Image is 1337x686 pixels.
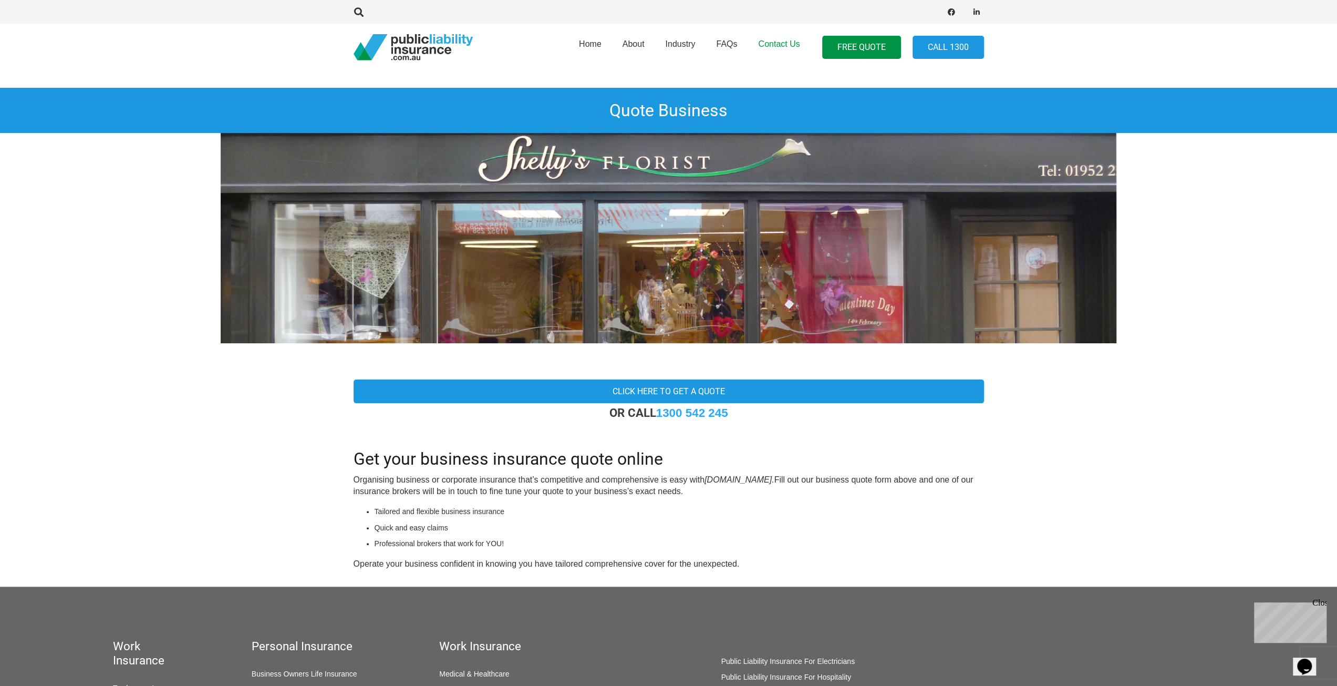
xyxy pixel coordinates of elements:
[349,7,370,17] a: Search
[354,558,984,570] p: Operate your business confident in knowing you have tailored comprehensive cover for the unexpected.
[913,36,984,59] a: Call 1300
[656,406,728,419] a: 1300 542 245
[252,670,357,678] a: Business Owners Life Insurance
[375,522,984,534] li: Quick and easy claims
[612,21,655,74] a: About
[944,5,959,19] a: Facebook
[354,380,984,403] a: Click here to get a quote
[354,474,984,498] p: Organising business or corporate insurance that’s competitive and comprehensive is easy with Fill...
[579,39,602,48] span: Home
[716,39,737,48] span: FAQs
[568,21,612,74] a: Home
[113,639,191,668] h5: Work Insurance
[706,21,748,74] a: FAQs
[665,39,695,48] span: Industry
[609,406,728,419] strong: OR CALL
[721,673,851,681] a: Public Liability Insurance For Hospitality
[655,21,706,74] a: Industry
[1293,644,1326,675] iframe: chat widget
[1250,598,1326,643] iframe: chat widget
[721,639,1037,653] h5: Work Insurance
[721,657,855,665] a: Public Liability Insurance For Electricians
[375,538,984,549] li: Professional brokers that work for YOU!
[758,39,800,48] span: Contact Us
[748,21,810,74] a: Contact Us
[354,436,984,469] h2: Get your business insurance quote online
[822,36,901,59] a: FREE QUOTE
[375,506,984,517] li: Tailored and flexible business insurance
[439,639,660,653] h5: Work Insurance
[252,639,379,653] h5: Personal Insurance
[354,34,473,60] a: pli_logotransparent
[4,4,72,76] div: Chat live with an agent now!Close
[221,133,1116,343] img: Quote Business Insurance
[439,670,509,678] a: Medical & Healthcare
[704,475,774,484] em: [DOMAIN_NAME].
[969,5,984,19] a: LinkedIn
[623,39,645,48] span: About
